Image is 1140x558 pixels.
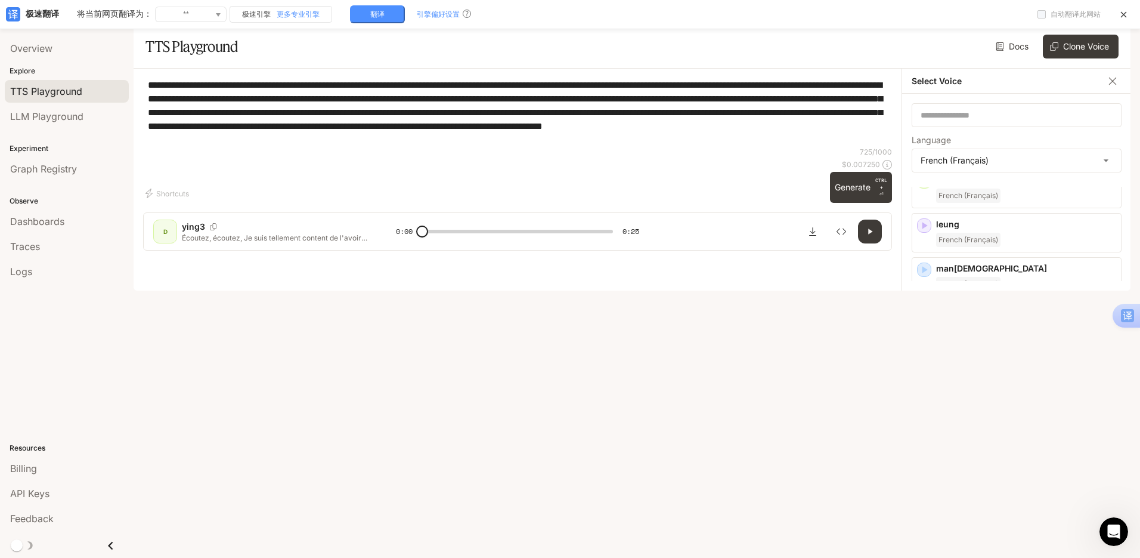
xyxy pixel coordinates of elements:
p: ying3 [182,221,205,233]
span: 0:00 [396,226,413,238]
p: leung [936,218,1116,230]
button: Copy Voice ID [205,223,222,230]
span: 0:25 [622,226,639,238]
button: Shortcuts [143,184,194,203]
span: French (Français) [936,233,1000,247]
p: $ 0.007250 [842,159,880,169]
h1: TTS Playground [145,35,238,58]
span: French (Français) [936,189,1000,203]
button: GenerateCTRL +⏎ [830,172,892,203]
p: CTRL + [875,177,887,191]
a: Docs [993,35,1033,58]
iframe: Intercom live chat [1099,517,1128,546]
p: Écoutez, écoutez, Je suis tellement content de l'avoir acheté. Maintenant, je ne rate plus jamais... [182,233,367,243]
span: French (Français) [936,277,1000,291]
p: Language [912,136,951,144]
button: Download audio [801,220,825,243]
div: French (Français) [912,149,1121,172]
p: man[DEMOGRAPHIC_DATA] [936,263,1116,275]
p: 725 / 1000 [860,147,892,157]
button: Inspect [829,220,853,243]
p: ⏎ [875,177,887,198]
button: Clone Voice [1043,35,1119,58]
div: D [156,222,175,241]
